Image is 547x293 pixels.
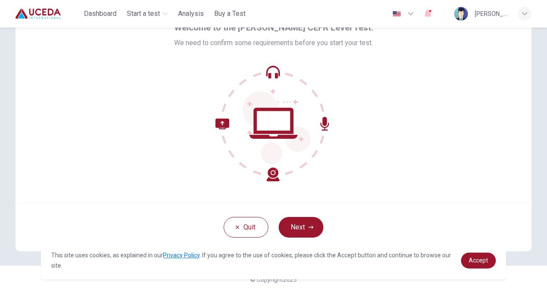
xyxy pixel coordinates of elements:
[469,257,488,264] span: Accept
[163,252,200,259] a: Privacy Policy
[15,5,61,22] img: Uceda logo
[123,6,171,21] button: Start a test
[51,252,451,269] span: This site uses cookies, as explained in our . If you agree to the use of cookies, please click th...
[454,7,468,21] img: Profile picture
[461,253,496,269] a: dismiss cookie message
[279,217,323,238] button: Next
[175,6,207,21] button: Analysis
[224,217,268,238] button: Quit
[84,9,117,19] span: Dashboard
[178,9,204,19] span: Analysis
[475,9,507,19] div: [PERSON_NAME]
[214,9,246,19] span: Buy a Test
[80,6,120,21] button: Dashboard
[250,276,297,283] span: © Copyright 2025
[127,9,160,19] span: Start a test
[41,241,506,279] div: cookieconsent
[15,5,80,22] a: Uceda logo
[174,38,373,48] span: We need to confirm some requirements before you start your test.
[211,6,249,21] button: Buy a Test
[391,11,402,17] img: en
[174,21,373,34] span: Welcome to the [PERSON_NAME] CEFR Level Test.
